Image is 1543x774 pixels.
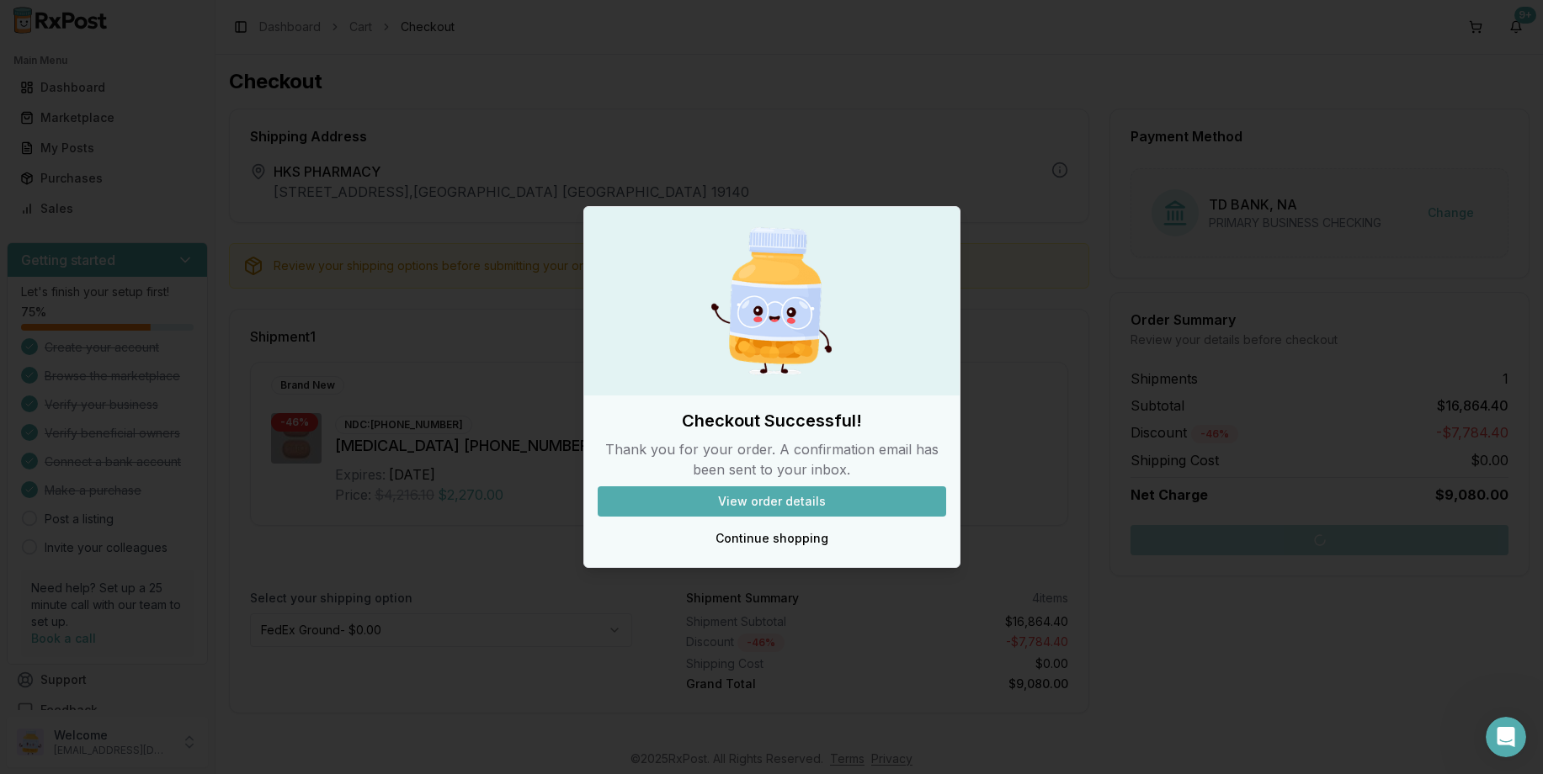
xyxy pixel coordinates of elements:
img: Happy Pill Bottle [691,220,853,382]
h2: Checkout Successful! [598,409,946,432]
button: View order details [598,486,946,517]
button: Continue shopping [598,523,946,554]
iframe: Intercom live chat [1486,717,1526,757]
p: Thank you for your order. A confirmation email has been sent to your inbox. [598,439,946,480]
